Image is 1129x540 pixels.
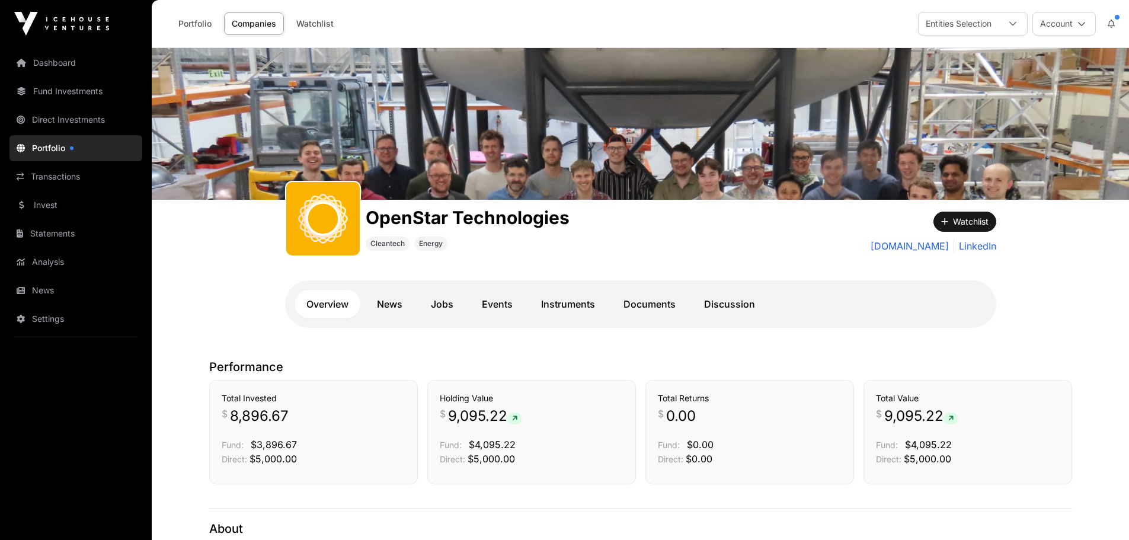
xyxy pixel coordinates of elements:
[876,454,901,464] span: Direct:
[871,239,949,253] a: [DOMAIN_NAME]
[9,306,142,332] a: Settings
[370,239,405,248] span: Cleantech
[9,78,142,104] a: Fund Investments
[919,12,999,35] div: Entities Selection
[658,454,683,464] span: Direct:
[954,239,996,253] a: LinkedIn
[251,439,297,450] span: $3,896.67
[692,290,767,318] a: Discussion
[440,407,446,421] span: $
[666,407,696,426] span: 0.00
[295,290,987,318] nav: Tabs
[152,48,1129,200] img: OpenStar Technologies
[419,290,465,318] a: Jobs
[171,12,219,35] a: Portfolio
[1070,483,1129,540] iframe: Chat Widget
[658,440,680,450] span: Fund:
[365,290,414,318] a: News
[1032,12,1096,36] button: Account
[224,12,284,35] a: Companies
[295,290,360,318] a: Overview
[9,192,142,218] a: Invest
[529,290,607,318] a: Instruments
[686,453,712,465] span: $0.00
[222,440,244,450] span: Fund:
[470,290,524,318] a: Events
[468,453,515,465] span: $5,000.00
[448,407,522,426] span: 9,095.22
[291,187,355,251] img: OpenStar.svg
[469,439,516,450] span: $4,095.22
[440,440,462,450] span: Fund:
[9,50,142,76] a: Dashboard
[658,392,842,404] h3: Total Returns
[876,392,1060,404] h3: Total Value
[876,407,882,421] span: $
[250,453,297,465] span: $5,000.00
[933,212,996,232] button: Watchlist
[905,439,952,450] span: $4,095.22
[687,439,714,450] span: $0.00
[222,454,247,464] span: Direct:
[222,392,405,404] h3: Total Invested
[658,407,664,421] span: $
[9,249,142,275] a: Analysis
[9,164,142,190] a: Transactions
[876,440,898,450] span: Fund:
[9,221,142,247] a: Statements
[222,407,228,421] span: $
[14,12,109,36] img: Icehouse Ventures Logo
[9,277,142,303] a: News
[419,239,443,248] span: Energy
[209,359,1072,375] p: Performance
[230,407,289,426] span: 8,896.67
[289,12,341,35] a: Watchlist
[440,392,623,404] h3: Holding Value
[209,520,1072,537] p: About
[612,290,687,318] a: Documents
[440,454,465,464] span: Direct:
[9,135,142,161] a: Portfolio
[884,407,958,426] span: 9,095.22
[366,207,570,228] h1: OpenStar Technologies
[904,453,951,465] span: $5,000.00
[9,107,142,133] a: Direct Investments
